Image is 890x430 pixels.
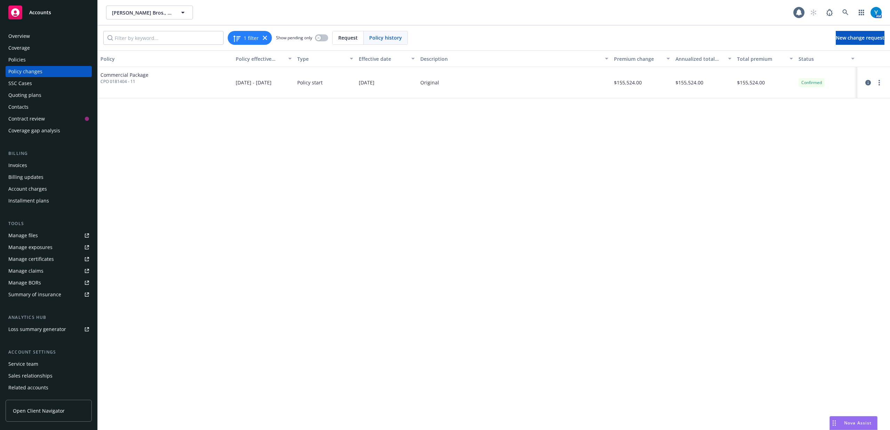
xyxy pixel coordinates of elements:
[6,230,92,241] a: Manage files
[6,277,92,288] a: Manage BORs
[297,79,323,86] span: Policy start
[864,78,872,87] a: circleInformation
[8,78,32,89] div: SSC Cases
[6,125,92,136] a: Coverage gap analysis
[100,55,230,63] div: Policy
[855,6,868,19] a: Switch app
[8,31,30,42] div: Overview
[6,349,92,356] div: Account settings
[8,101,29,113] div: Contacts
[6,160,92,171] a: Invoices
[6,289,92,300] a: Summary of insurance
[6,382,92,393] a: Related accounts
[8,230,38,241] div: Manage files
[6,220,92,227] div: Tools
[13,407,65,414] span: Open Client Navigator
[8,125,60,136] div: Coverage gap analysis
[6,66,92,77] a: Policy changes
[8,370,52,381] div: Sales relationships
[338,34,358,41] span: Request
[6,54,92,65] a: Policies
[100,71,148,78] span: Commercial Package
[98,50,233,67] button: Policy
[6,183,92,195] a: Account charges
[8,358,38,370] div: Service team
[6,370,92,381] a: Sales relationships
[8,277,41,288] div: Manage BORs
[611,50,673,67] button: Premium change
[29,10,51,15] span: Accounts
[8,382,48,393] div: Related accounts
[875,78,883,87] a: more
[233,50,294,67] button: Policy effective dates
[737,79,765,86] span: $155,524.00
[6,254,92,265] a: Manage certificates
[8,394,66,405] div: Client navigator features
[614,55,662,63] div: Premium change
[6,113,92,124] a: Contract review
[8,172,43,183] div: Billing updates
[830,416,877,430] button: Nova Assist
[8,113,45,124] div: Contract review
[294,50,356,67] button: Type
[100,78,148,85] span: CPO 0181404 - 11
[297,55,346,63] div: Type
[6,314,92,321] div: Analytics hub
[8,160,27,171] div: Invoices
[823,6,836,19] a: Report a Bug
[8,183,47,195] div: Account charges
[734,50,796,67] button: Total premium
[369,34,402,41] span: Policy history
[420,55,601,63] div: Description
[236,55,284,63] div: Policy effective dates
[801,80,822,86] span: Confirmed
[6,358,92,370] a: Service team
[807,6,820,19] a: Start snowing
[737,55,785,63] div: Total premium
[799,55,847,63] div: Status
[6,42,92,53] a: Coverage
[8,289,61,300] div: Summary of insurance
[359,79,374,86] span: [DATE]
[6,78,92,89] a: SSC Cases
[6,324,92,335] a: Loss summary generator
[8,195,49,206] div: Installment plans
[673,50,734,67] button: Annualized total premium change
[6,3,92,22] a: Accounts
[6,31,92,42] a: Overview
[418,50,612,67] button: Description
[871,7,882,18] img: photo
[8,42,30,53] div: Coverage
[103,31,224,45] input: Filter by keyword...
[106,6,193,19] button: [PERSON_NAME] Bros., Inc.
[675,55,724,63] div: Annualized total premium change
[6,242,92,253] a: Manage exposures
[614,79,642,86] span: $155,524.00
[356,50,418,67] button: Effective date
[836,34,884,41] span: New change request
[6,394,92,405] a: Client navigator features
[8,90,41,101] div: Quoting plans
[6,172,92,183] a: Billing updates
[6,195,92,206] a: Installment plans
[244,34,259,42] span: 1 filter
[8,242,52,253] div: Manage exposures
[6,90,92,101] a: Quoting plans
[6,150,92,157] div: Billing
[276,35,312,41] span: Show pending only
[112,9,172,16] span: [PERSON_NAME] Bros., Inc.
[796,50,857,67] button: Status
[8,324,66,335] div: Loss summary generator
[8,66,42,77] div: Policy changes
[359,55,407,63] div: Effective date
[8,54,26,65] div: Policies
[6,265,92,276] a: Manage claims
[6,101,92,113] a: Contacts
[839,6,852,19] a: Search
[836,31,884,45] a: New change request
[8,265,43,276] div: Manage claims
[8,254,54,265] div: Manage certificates
[844,420,872,426] span: Nova Assist
[236,79,272,86] span: [DATE] - [DATE]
